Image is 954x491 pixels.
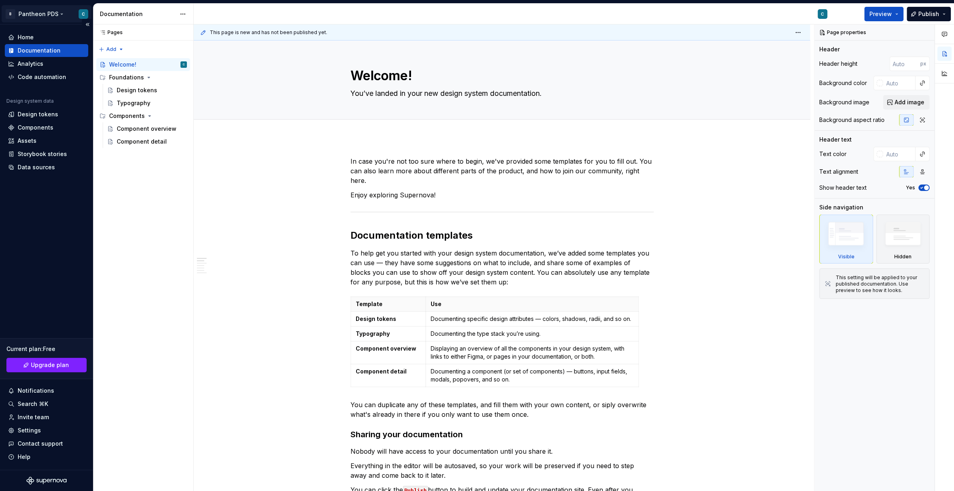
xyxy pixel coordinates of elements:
div: Code automation [18,73,66,81]
div: Home [18,33,34,41]
p: Everything in the editor will be autosaved, so your work will be preserved if you need to step aw... [350,461,654,480]
div: Notifications [18,387,54,395]
h2: Documentation templates [350,229,654,242]
div: Show header text [819,184,867,192]
p: You can duplicate any of these templates, and fill them with your own content, or siply overwrite... [350,400,654,419]
p: Documenting specific design attributes — colors, shadows, radii, and so on. [431,315,634,323]
div: Design tokens [18,110,58,118]
div: Components [18,124,53,132]
a: Upgrade plan [6,358,87,372]
div: Foundations [109,73,144,81]
div: C [183,61,185,69]
a: Code automation [5,71,88,83]
div: Header [819,45,840,53]
div: Text color [819,150,847,158]
div: Storybook stories [18,150,67,158]
span: Add image [895,98,924,106]
p: Enjoy exploring Supernova! [350,190,654,200]
div: Pantheon PDS [18,10,59,18]
p: Documenting a component (or set of components) — buttons, input fields, modals, popovers, and so on. [431,367,634,383]
button: Notifications [5,384,88,397]
textarea: Welcome! [349,66,652,85]
div: Component overview [117,125,176,133]
div: Components [109,112,145,120]
button: Collapse sidebar [82,19,93,30]
strong: Design tokens [356,315,396,322]
span: Upgrade plan [31,361,69,369]
div: Header height [819,60,857,68]
span: Publish [918,10,939,18]
div: Analytics [18,60,43,68]
div: Documentation [18,47,61,55]
a: Analytics [5,57,88,70]
span: This page is new and has not been published yet. [210,29,327,36]
div: Side navigation [819,203,863,211]
p: To help get you started with your design system documentation, we’ve added some templates you can... [350,248,654,287]
p: In case you're not too sure where to begin, we've provided some templates for you to fill out. Yo... [350,156,654,185]
a: Invite team [5,411,88,424]
a: Documentation [5,44,88,57]
button: Add image [883,95,930,110]
button: Publish [907,7,951,21]
button: Help [5,450,88,463]
div: Pages [96,29,123,36]
div: Assets [18,137,36,145]
div: Hidden [876,215,930,264]
p: Documenting the type stack you’re using. [431,330,634,338]
div: Design tokens [117,86,157,94]
div: Hidden [894,254,911,260]
div: B [6,9,15,19]
a: Storybook stories [5,148,88,160]
div: Visible [838,254,854,260]
div: Visible [819,215,873,264]
div: Header text [819,136,852,144]
textarea: You’ve landed in your new design system documentation. [349,87,652,100]
a: Welcome!C [96,58,190,71]
svg: Supernova Logo [26,477,67,485]
div: Help [18,453,30,461]
a: Components [5,121,88,134]
span: Add [106,46,116,53]
label: Yes [906,185,915,191]
a: Data sources [5,161,88,174]
a: Settings [5,424,88,437]
div: Component detail [117,138,167,146]
div: Search ⌘K [18,400,48,408]
div: Contact support [18,440,63,448]
div: Documentation [100,10,176,18]
strong: Typography [356,330,390,337]
span: Preview [869,10,892,18]
button: Contact support [5,437,88,450]
input: Auto [889,57,920,71]
button: Search ⌘K [5,398,88,410]
a: Assets [5,134,88,147]
button: Preview [864,7,903,21]
div: Data sources [18,163,55,171]
div: Text alignment [819,168,858,176]
p: Displaying an overview of all the components in your design system, with links to either Figma, o... [431,345,634,361]
div: This setting will be applied to your published documentation. Use preview to see how it looks. [836,274,924,294]
a: Design tokens [104,84,190,97]
a: Component detail [104,135,190,148]
div: Settings [18,426,41,434]
div: Design system data [6,98,54,104]
div: Foundations [96,71,190,84]
p: Template [356,300,421,308]
a: Home [5,31,88,44]
button: BPantheon PDSC [2,5,91,22]
p: Nobody will have access to your documentation until you share it. [350,446,654,456]
strong: Component detail [356,368,407,375]
div: Background color [819,79,867,87]
p: px [920,61,926,67]
a: Component overview [104,122,190,135]
div: Current plan : Free [6,345,87,353]
div: Background image [819,98,869,106]
a: Design tokens [5,108,88,121]
p: Use [431,300,634,308]
button: Add [96,44,126,55]
div: Page tree [96,58,190,148]
div: Components [96,110,190,122]
div: Invite team [18,413,49,421]
strong: Component overview [356,345,416,352]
